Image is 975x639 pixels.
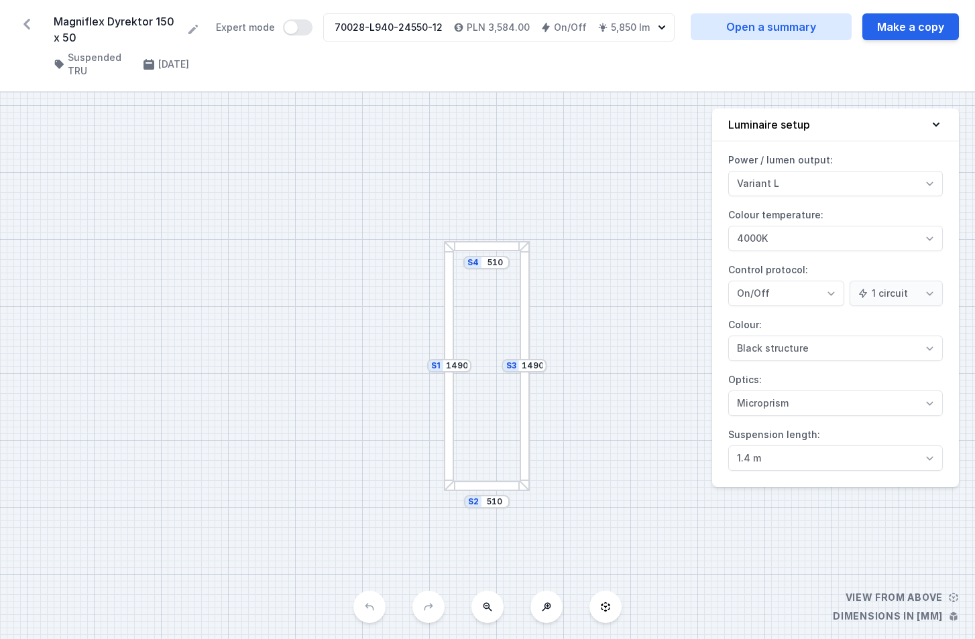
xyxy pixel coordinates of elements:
select: Power / lumen output: [728,171,943,196]
label: Colour: [728,314,943,361]
h4: [DATE] [158,58,189,71]
select: Control protocol: [850,281,943,306]
a: Open a summary [691,13,852,40]
input: Dimension [mm] [446,360,467,371]
form: Magniflex Dyrektor 150 x 50 [54,13,200,46]
button: Make a copy [862,13,959,40]
input: Dimension [mm] [484,496,506,507]
label: Power / lumen output: [728,149,943,196]
div: 70028-L940-24550-12 [335,21,443,34]
h4: PLN 3,584.00 [467,21,530,34]
select: Suspension length: [728,445,943,471]
button: Rename project [186,23,200,36]
input: Dimension [mm] [522,360,543,371]
h4: 5,850 lm [611,21,650,34]
select: Colour temperature: [728,226,943,251]
button: Luminaire setup [712,109,959,141]
h4: Suspended TRU [68,51,131,78]
label: Suspension length: [728,424,943,471]
button: 70028-L940-24550-12PLN 3,584.00On/Off5,850 lm [323,13,675,42]
label: Colour temperature: [728,204,943,251]
label: Optics: [728,369,943,416]
label: Control protocol: [728,259,943,306]
select: Control protocol: [728,281,844,306]
input: Dimension [mm] [484,257,506,268]
select: Colour: [728,336,943,361]
select: Optics: [728,390,943,416]
h4: On/Off [554,21,587,34]
h4: Luminaire setup [728,117,810,133]
button: Expert mode [283,19,312,35]
label: Expert mode [216,19,312,35]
